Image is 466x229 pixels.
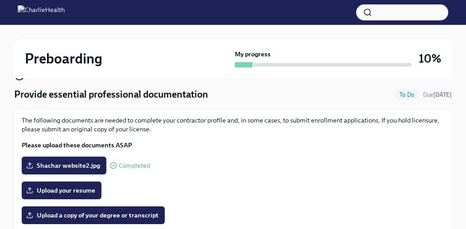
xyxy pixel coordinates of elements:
[22,116,444,134] p: The following documents are needed to complete your contractor profile and, in some cases, to sub...
[28,186,95,195] span: Upload your resume
[423,91,452,99] span: October 13th, 2025 07:00
[18,5,65,20] img: CharlieHealth
[394,91,419,98] span: To Do
[119,162,150,169] span: Completed
[419,51,441,67] h3: 10%
[25,50,102,67] h2: Preboarding
[22,141,132,149] strong: Please upload these documents ASAP
[22,157,106,174] label: Shachar website2.jpg
[28,161,100,170] span: Shachar website2.jpg
[423,91,452,98] span: Due
[28,211,159,220] span: Upload a copy of your degree or transcript
[22,206,165,224] label: Upload a copy of your degree or transcript
[22,182,101,199] label: Upload your resume
[14,88,208,101] h4: Provide essential professional documentation
[235,50,271,59] strong: My progress
[433,91,452,98] strong: [DATE]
